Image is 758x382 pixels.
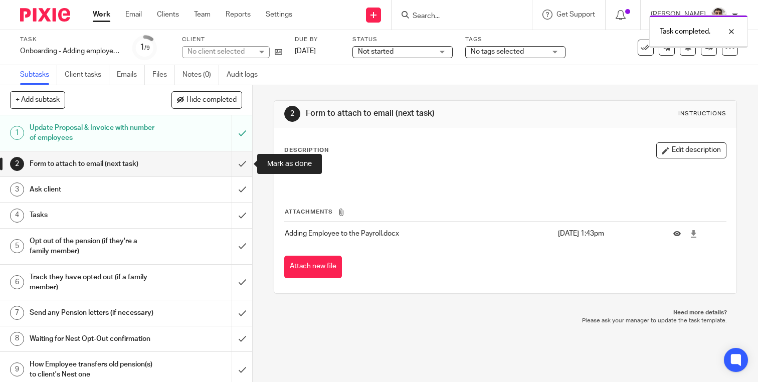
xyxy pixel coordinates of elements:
label: Client [182,36,282,44]
label: Status [352,36,453,44]
div: 1 [140,42,150,53]
h1: Track they have opted out (if a family member) [30,270,158,295]
button: + Add subtask [10,91,65,108]
img: Pixie [20,8,70,22]
a: Settings [266,10,292,20]
h1: Form to attach to email (next task) [30,156,158,171]
a: Work [93,10,110,20]
a: Emails [117,65,145,85]
a: Subtasks [20,65,57,85]
div: 5 [10,239,24,253]
h1: Opt out of the pension (if they're a family member) [30,234,158,259]
a: Client tasks [65,65,109,85]
label: Task [20,36,120,44]
h1: Ask client [30,182,158,197]
h1: Update Proposal & Invoice with number of employees [30,120,158,146]
span: No tags selected [471,48,524,55]
small: /9 [144,45,150,51]
img: PXL_20240409_141816916.jpg [711,7,727,23]
a: Audit logs [227,65,265,85]
p: Task completed. [660,27,710,37]
h1: Tasks [30,208,158,223]
p: Please ask your manager to update the task template. [284,317,727,325]
div: 2 [10,157,24,171]
div: 2 [284,106,300,122]
label: Due by [295,36,340,44]
span: Attachments [285,209,333,215]
p: Description [284,146,329,154]
div: 1 [10,126,24,140]
a: Reports [226,10,251,20]
div: 9 [10,362,24,376]
div: 4 [10,209,24,223]
a: Email [125,10,142,20]
div: 8 [10,332,24,346]
span: Not started [358,48,394,55]
button: Edit description [656,142,726,158]
div: 7 [10,306,24,320]
div: No client selected [187,47,253,57]
span: Hide completed [186,96,237,104]
a: Files [152,65,175,85]
p: Need more details? [284,309,727,317]
div: Onboarding - Adding employee(s) [20,46,120,56]
button: Attach new file [284,256,342,278]
a: Team [194,10,211,20]
h1: Form to attach to email (next task) [306,108,527,119]
p: [DATE] 1:43pm [558,229,659,239]
h1: Send any Pension letters (if necessary) [30,305,158,320]
a: Clients [157,10,179,20]
button: Hide completed [171,91,242,108]
div: Instructions [678,110,726,118]
div: 3 [10,182,24,197]
h1: Waiting for Nest Opt-Out confirmation [30,331,158,346]
a: Notes (0) [182,65,219,85]
span: [DATE] [295,48,316,55]
a: Download [690,229,697,239]
div: 6 [10,275,24,289]
p: Adding Employee to the Payroll.docx [285,229,552,239]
